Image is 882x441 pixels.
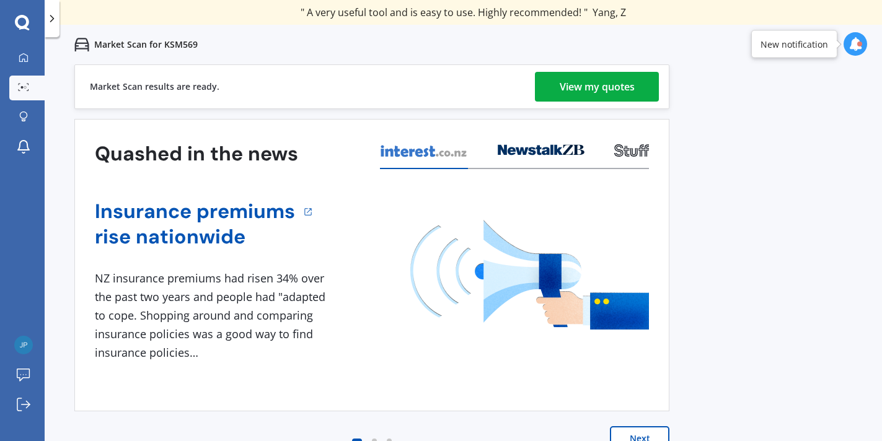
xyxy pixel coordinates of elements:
img: dde80b00c4908c6e656004195eeaffd8 [14,336,33,354]
img: car.f15378c7a67c060ca3f3.svg [74,37,89,52]
a: rise nationwide [95,224,295,250]
div: View my quotes [560,72,635,102]
h3: Quashed in the news [95,141,298,167]
a: View my quotes [535,72,659,102]
div: NZ insurance premiums had risen 34% over the past two years and people had "adapted to cope. Shop... [95,269,330,362]
a: Insurance premiums [95,199,295,224]
div: New notification [761,38,828,50]
p: Market Scan for KSM569 [94,38,198,51]
img: media image [410,220,649,330]
div: Market Scan results are ready. [90,65,219,108]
